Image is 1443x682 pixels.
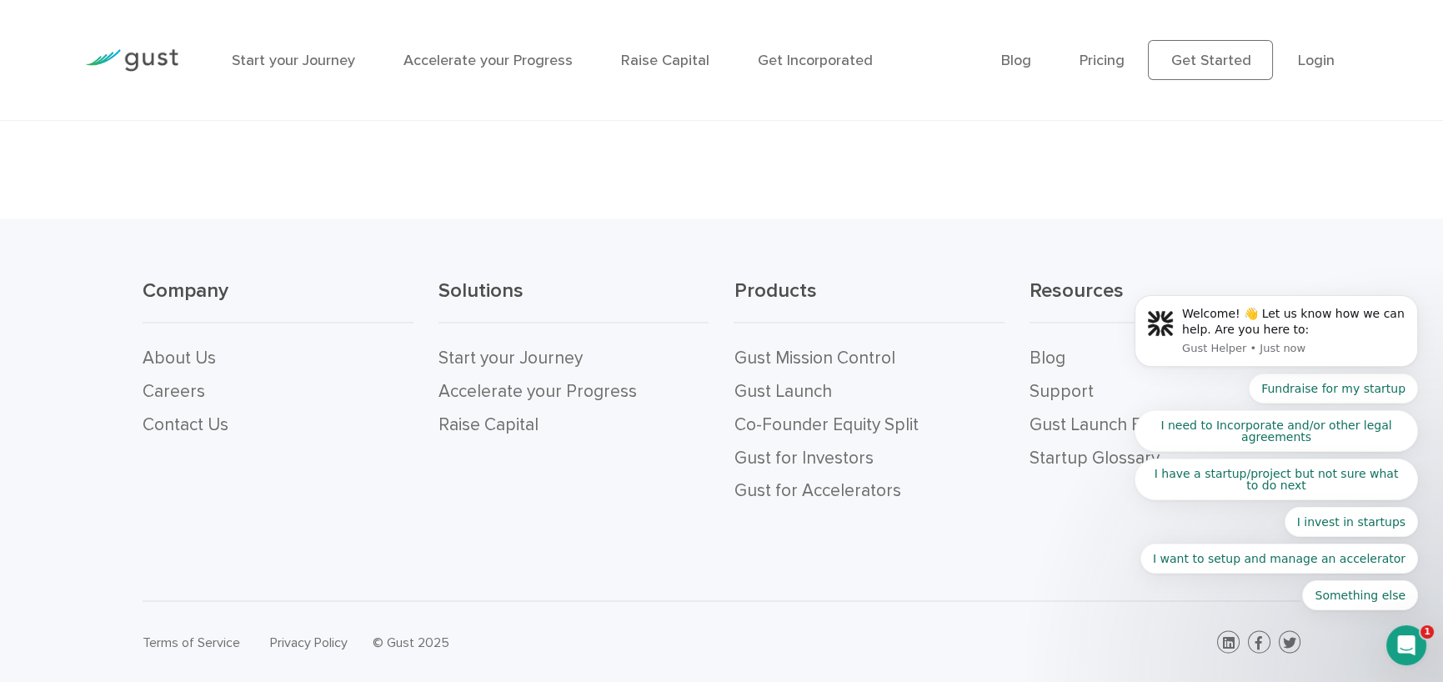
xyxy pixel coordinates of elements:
[1030,414,1165,434] a: Gust Launch FAQ
[758,52,873,69] a: Get Incorporated
[270,634,348,649] a: Privacy Policy
[1110,35,1443,637] iframe: Intercom notifications message
[1030,447,1160,468] a: Startup Glossary
[1030,380,1094,401] a: Support
[1030,347,1065,368] a: Blog
[1000,52,1030,69] a: Blog
[438,347,583,368] a: Start your Journey
[438,277,709,323] h3: Solutions
[403,52,573,69] a: Accelerate your Progress
[143,347,216,368] a: About Us
[143,277,413,323] h3: Company
[85,49,178,72] img: Gust Logo
[734,347,894,368] a: Gust Mission Control
[143,414,228,434] a: Contact Us
[621,52,709,69] a: Raise Capital
[1030,277,1300,323] h3: Resources
[734,479,900,500] a: Gust for Accelerators
[1386,625,1426,665] iframe: Intercom live chat
[143,380,205,401] a: Careers
[373,630,709,654] div: © Gust 2025
[438,380,637,401] a: Accelerate your Progress
[232,52,355,69] a: Start your Journey
[734,380,831,401] a: Gust Launch
[438,414,539,434] a: Raise Capital
[734,447,873,468] a: Gust for Investors
[734,414,918,434] a: Co-Founder Equity Split
[1420,625,1434,639] span: 1
[734,277,1005,323] h3: Products
[1079,52,1124,69] a: Pricing
[143,634,240,649] a: Terms of Service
